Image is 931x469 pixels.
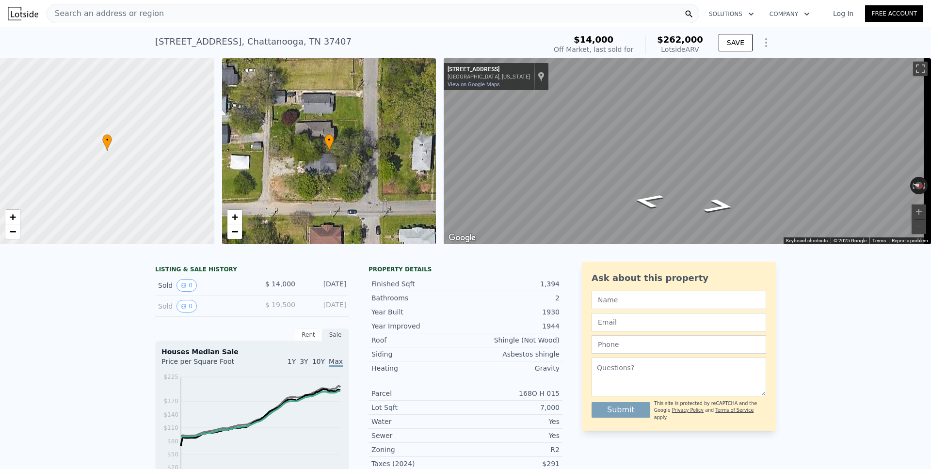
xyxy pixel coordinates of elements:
span: 10Y [312,358,325,365]
div: Water [371,417,465,426]
div: $291 [465,459,560,469]
div: This site is protected by reCAPTCHA and the Google and apply. [654,400,766,421]
a: Terms of Service [715,407,754,413]
button: Solutions [701,5,762,23]
tspan: $80 [167,438,178,445]
div: Zoning [371,445,465,454]
path: Go North, 16th Ave [691,196,747,217]
div: Roof [371,335,465,345]
div: Sewer [371,431,465,440]
button: Show Options [756,33,776,52]
div: • [102,134,112,151]
a: Privacy Policy [672,407,704,413]
span: − [10,225,16,237]
a: Zoom in [227,210,242,224]
path: Go South, 16th Ave [621,190,676,212]
div: Lot Sqft [371,403,465,412]
button: Zoom out [912,219,926,234]
div: 2 [465,293,560,303]
button: SAVE [719,34,753,51]
a: Zoom out [227,224,242,239]
tspan: $225 [163,374,178,380]
div: • [324,134,334,151]
div: Gravity [465,363,560,373]
img: Lotside [8,7,38,20]
button: Zoom in [912,204,926,219]
button: Company [762,5,818,23]
button: Toggle fullscreen view [913,62,928,76]
span: • [324,136,334,144]
div: [STREET_ADDRESS] , Chattanooga , TN 37407 [155,35,352,48]
button: View historical data [177,300,197,313]
div: Bathrooms [371,293,465,303]
div: Siding [371,349,465,359]
button: Submit [592,402,650,418]
div: Price per Square Foot [161,357,252,372]
a: Free Account [865,5,923,22]
div: Map [444,58,931,244]
span: 3Y [300,358,308,365]
div: Sale [322,328,349,341]
div: Property details [369,266,562,273]
a: Terms [872,238,886,243]
div: R2 [465,445,560,454]
span: − [231,225,238,237]
div: Asbestos shingle [465,349,560,359]
div: 168O H 015 [465,389,560,398]
div: 1944 [465,321,560,331]
a: Report a problem [892,238,928,243]
div: [STREET_ADDRESS] [448,66,530,74]
img: Google [446,232,478,244]
input: Email [592,313,766,331]
div: [DATE] [303,279,346,292]
span: • [102,136,112,144]
div: Year Improved [371,321,465,331]
tspan: $110 [163,424,178,431]
span: 1Y [288,358,296,365]
span: + [231,211,238,223]
span: $262,000 [657,34,703,45]
div: 7,000 [465,403,560,412]
button: View historical data [177,279,197,292]
div: Sold [158,300,244,313]
a: Zoom in [5,210,20,224]
tspan: $50 [167,451,178,458]
div: Parcel [371,389,465,398]
div: Rent [295,328,322,341]
div: Ask about this property [592,271,766,285]
div: Yes [465,417,560,426]
div: Yes [465,431,560,440]
div: LISTING & SALE HISTORY [155,266,349,275]
span: Search an address or region [47,8,164,19]
button: Rotate clockwise [923,177,928,194]
div: Off Market, last sold for [554,45,633,54]
span: © 2025 Google [834,238,867,243]
button: Rotate counterclockwise [910,177,915,194]
a: Zoom out [5,224,20,239]
div: 1930 [465,307,560,317]
a: View on Google Maps [448,81,500,88]
div: Taxes (2024) [371,459,465,469]
div: Finished Sqft [371,279,465,289]
input: Name [592,291,766,309]
a: Log In [821,9,865,18]
div: Houses Median Sale [161,347,343,357]
button: Reset the view [910,180,929,191]
div: Sold [158,279,244,292]
div: 1,394 [465,279,560,289]
div: Heating [371,363,465,373]
div: [DATE] [303,300,346,313]
div: Lotside ARV [657,45,703,54]
span: Max [329,358,343,367]
span: $ 19,500 [265,301,295,309]
tspan: $140 [163,411,178,418]
span: $ 14,000 [265,280,295,288]
div: Year Built [371,307,465,317]
div: Street View [444,58,931,244]
div: Shingle (Not Wood) [465,335,560,345]
span: + [10,211,16,223]
span: $14,000 [574,34,613,45]
tspan: $170 [163,398,178,405]
a: Show location on map [538,71,545,82]
button: Keyboard shortcuts [786,237,828,244]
